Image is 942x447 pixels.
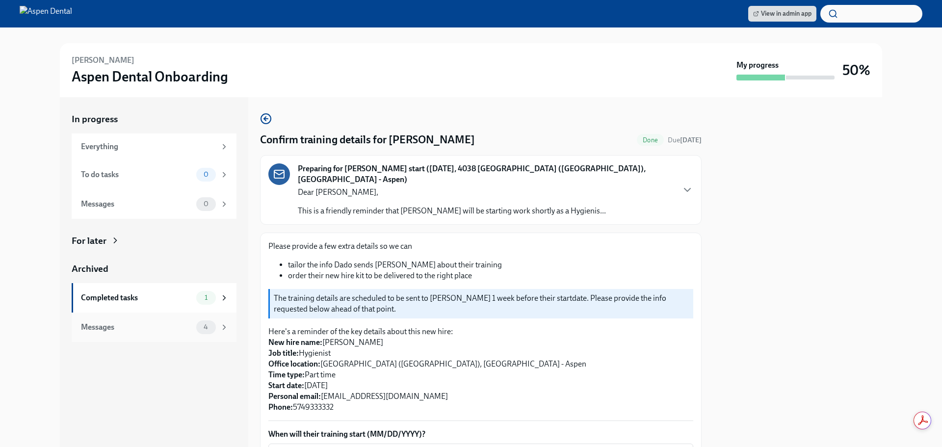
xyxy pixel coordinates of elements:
span: 0 [198,200,214,208]
li: tailor the info Dado sends [PERSON_NAME] about their training [288,260,693,270]
a: Archived [72,263,236,275]
p: The training details are scheduled to be sent to [PERSON_NAME] 1 week before their startdate. Ple... [274,293,689,315]
strong: [DATE] [680,136,702,144]
span: Done [637,136,664,144]
a: For later [72,235,236,247]
h3: Aspen Dental Onboarding [72,68,228,85]
div: Completed tasks [81,292,192,303]
strong: Time type: [268,370,305,379]
p: Dear [PERSON_NAME], [298,187,606,198]
strong: My progress [736,60,779,71]
a: To do tasks0 [72,160,236,189]
div: To do tasks [81,169,192,180]
strong: New hire name: [268,338,322,347]
a: In progress [72,113,236,126]
span: View in admin app [753,9,811,19]
h4: Confirm training details for [PERSON_NAME] [260,132,475,147]
a: Messages4 [72,313,236,342]
a: Completed tasks1 [72,283,236,313]
a: View in admin app [748,6,816,22]
strong: Personal email: [268,392,321,401]
strong: Start date: [268,381,304,390]
a: Everything [72,133,236,160]
span: Due [668,136,702,144]
span: 1 [199,294,213,301]
a: Messages0 [72,189,236,219]
div: Everything [81,141,216,152]
p: This is a friendly reminder that [PERSON_NAME] will be starting work shortly as a Hygienis... [298,206,606,216]
h6: [PERSON_NAME] [72,55,134,66]
label: When will their training start (MM/DD/YYYY)? [268,429,693,440]
strong: Office location: [268,359,320,368]
strong: Phone: [268,402,293,412]
li: order their new hire kit to be delivered to the right place [288,270,693,281]
h3: 50% [842,61,870,79]
div: Messages [81,199,192,210]
span: 0 [198,171,214,178]
strong: Preparing for [PERSON_NAME] start ([DATE], 4038 [GEOGRAPHIC_DATA] ([GEOGRAPHIC_DATA]), [GEOGRAPHI... [298,163,674,185]
strong: Job title: [268,348,299,358]
img: Aspen Dental [20,6,72,22]
div: For later [72,235,106,247]
span: September 11th, 2025 09:00 [668,135,702,145]
span: 4 [198,323,214,331]
p: Here's a reminder of the key details about this new hire: [PERSON_NAME] Hygienist [GEOGRAPHIC_DAT... [268,326,693,413]
p: Please provide a few extra details so we can [268,241,693,252]
div: Messages [81,322,192,333]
